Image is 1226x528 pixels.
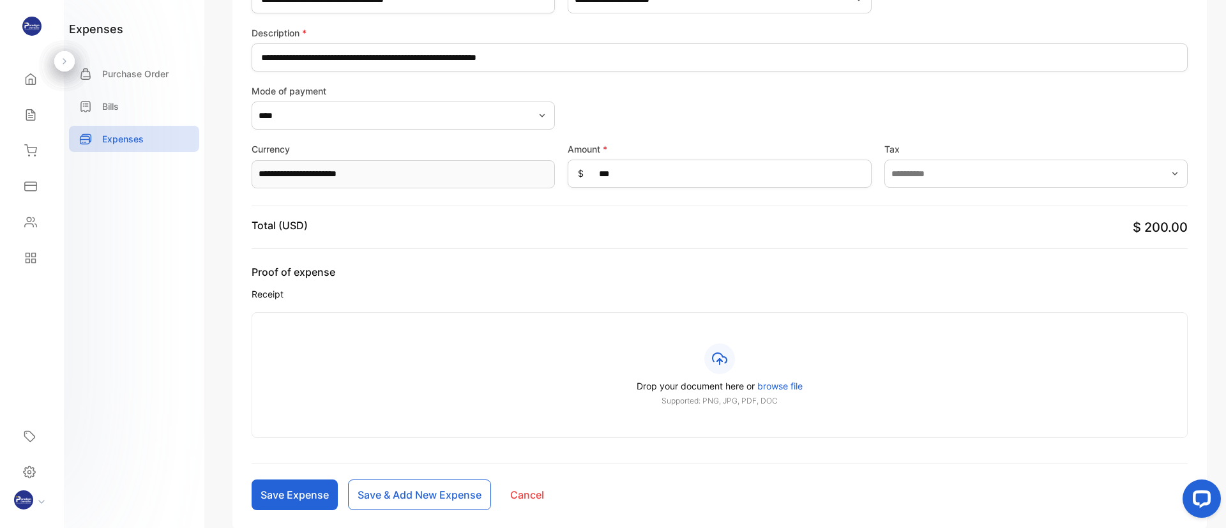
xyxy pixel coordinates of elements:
[568,142,871,156] label: Amount
[69,20,123,38] h1: expenses
[69,61,199,87] a: Purchase Order
[252,218,308,233] p: Total (USD)
[252,26,1188,40] label: Description
[637,381,755,391] span: Drop your document here or
[102,100,119,113] p: Bills
[348,479,491,510] button: Save & Add New Expense
[501,479,553,510] button: Cancel
[1172,474,1226,528] iframe: LiveChat chat widget
[252,287,1188,301] span: Receipt
[22,17,42,36] img: logo
[578,167,584,180] span: $
[69,93,199,119] a: Bills
[252,479,338,510] button: Save Expense
[252,264,1188,280] span: Proof of expense
[1133,220,1188,235] span: $ 200.00
[102,132,144,146] p: Expenses
[252,142,555,156] label: Currency
[884,142,1188,156] label: Tax
[757,381,803,391] span: browse file
[14,490,33,509] img: profile
[252,84,555,98] label: Mode of payment
[69,126,199,152] a: Expenses
[283,395,1156,407] p: Supported: PNG, JPG, PDF, DOC
[102,67,169,80] p: Purchase Order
